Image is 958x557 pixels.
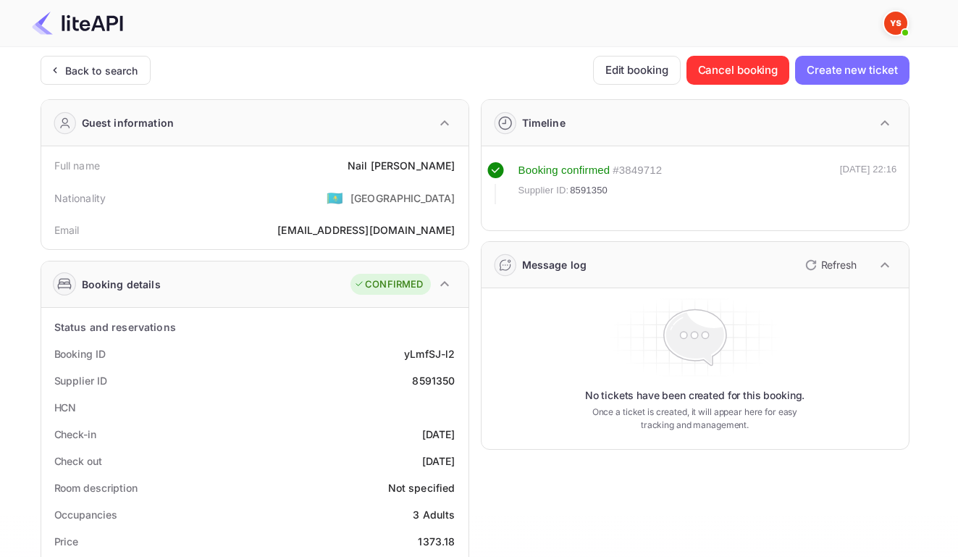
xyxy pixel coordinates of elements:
div: Check out [54,453,102,469]
div: 8591350 [412,373,455,388]
div: Message log [522,257,587,272]
div: Price [54,534,79,549]
span: 8591350 [570,183,608,198]
div: Timeline [522,115,566,130]
div: Status and reservations [54,319,176,335]
div: Occupancies [54,507,117,522]
button: Edit booking [593,56,681,85]
div: Full name [54,158,100,173]
div: [DATE] [422,453,455,469]
button: Create new ticket [795,56,909,85]
div: Booking confirmed [518,162,610,179]
span: United States [327,185,343,211]
button: Cancel booking [686,56,790,85]
p: Once a ticket is created, it will appear here for easy tracking and management. [581,406,810,432]
span: Supplier ID: [518,183,569,198]
div: Room description [54,480,138,495]
div: [DATE] 22:16 [840,162,897,204]
div: Not specified [388,480,455,495]
p: Refresh [821,257,857,272]
div: Nail [PERSON_NAME] [348,158,455,173]
div: 1373.18 [418,534,455,549]
div: HCN [54,400,77,415]
div: Guest information [82,115,175,130]
div: Check-in [54,427,96,442]
p: No tickets have been created for this booking. [585,388,805,403]
div: Email [54,222,80,238]
div: [EMAIL_ADDRESS][DOMAIN_NAME] [277,222,455,238]
div: Booking details [82,277,161,292]
div: Supplier ID [54,373,107,388]
div: [DATE] [422,427,455,442]
div: yLmfSJ-l2 [404,346,455,361]
div: Booking ID [54,346,106,361]
img: Yandex Support [884,12,907,35]
div: [GEOGRAPHIC_DATA] [350,190,455,206]
div: 3 Adults [413,507,455,522]
div: Nationality [54,190,106,206]
div: Back to search [65,63,138,78]
button: Refresh [797,254,862,277]
img: LiteAPI Logo [32,12,123,35]
div: # 3849712 [613,162,662,179]
div: CONFIRMED [354,277,423,292]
